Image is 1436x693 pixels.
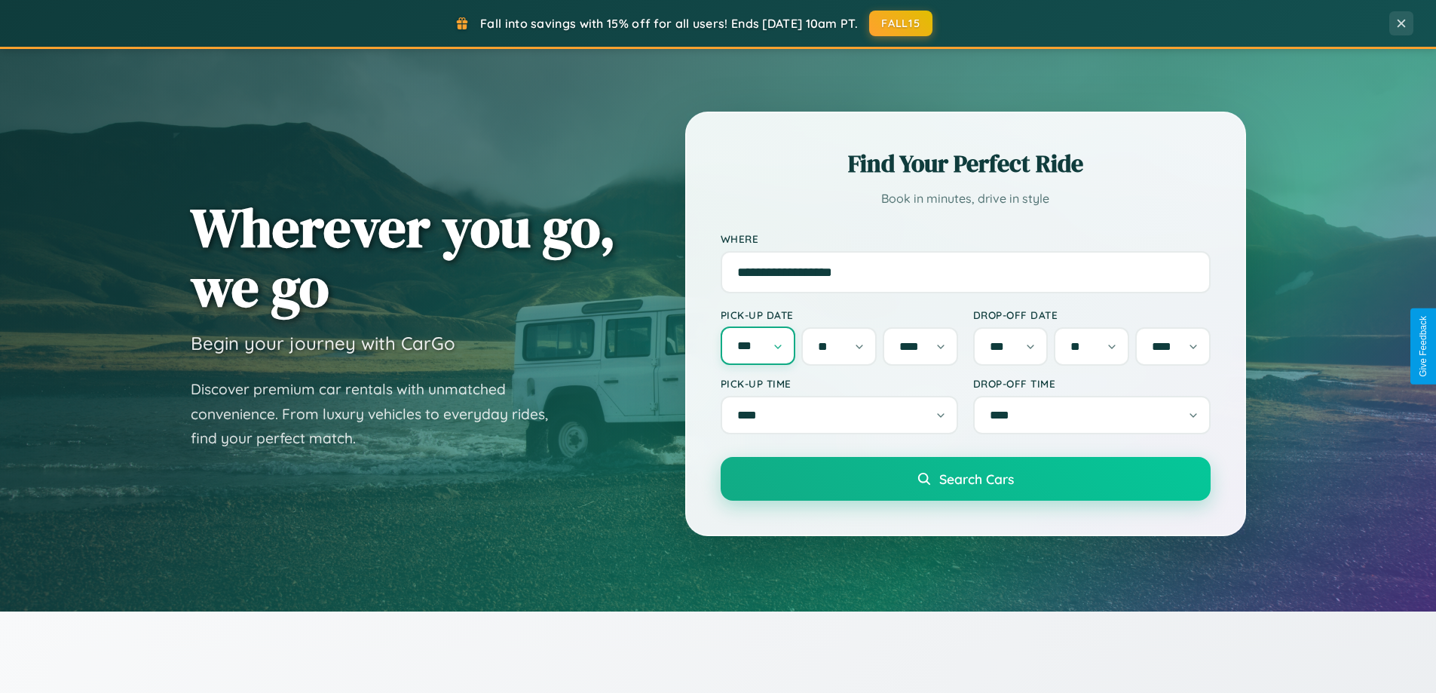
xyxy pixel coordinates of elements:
[1418,316,1428,377] div: Give Feedback
[191,198,616,317] h1: Wherever you go, we go
[721,188,1211,210] p: Book in minutes, drive in style
[721,457,1211,501] button: Search Cars
[191,332,455,354] h3: Begin your journey with CarGo
[721,377,958,390] label: Pick-up Time
[869,11,932,36] button: FALL15
[973,377,1211,390] label: Drop-off Time
[721,308,958,321] label: Pick-up Date
[721,147,1211,180] h2: Find Your Perfect Ride
[973,308,1211,321] label: Drop-off Date
[191,377,568,451] p: Discover premium car rentals with unmatched convenience. From luxury vehicles to everyday rides, ...
[480,16,858,31] span: Fall into savings with 15% off for all users! Ends [DATE] 10am PT.
[721,232,1211,245] label: Where
[939,471,1014,487] span: Search Cars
